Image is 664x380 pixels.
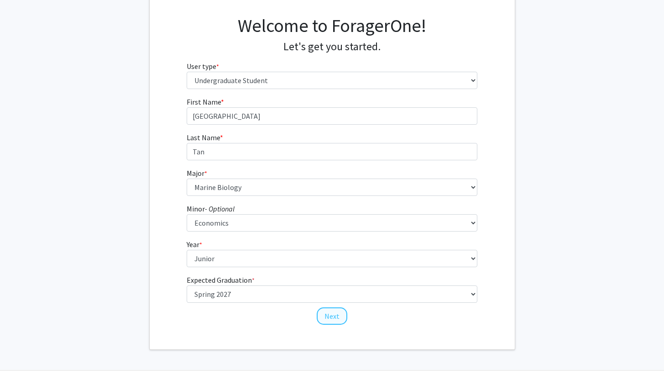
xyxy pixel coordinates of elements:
h1: Welcome to ForagerOne! [187,15,477,37]
button: Next [317,307,347,325]
label: Expected Graduation [187,274,255,285]
label: Minor [187,203,235,214]
h4: Let's get you started. [187,40,477,53]
label: User type [187,61,219,72]
label: Major [187,168,207,179]
iframe: Chat [7,339,39,373]
span: First Name [187,97,221,106]
label: Year [187,239,202,250]
i: - Optional [205,204,235,213]
span: Last Name [187,133,220,142]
